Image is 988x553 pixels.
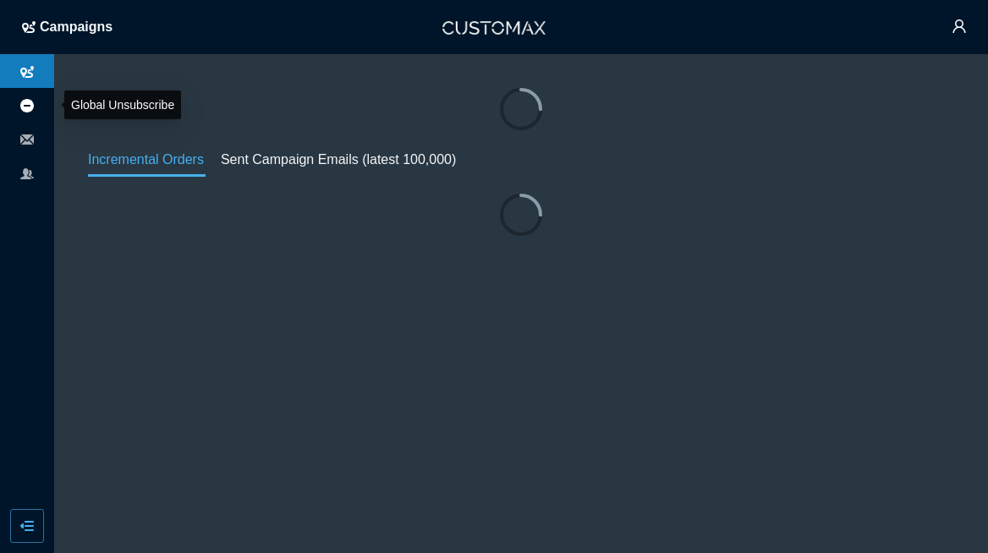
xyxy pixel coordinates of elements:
div: Incremental Orders [88,143,204,177]
button: user [942,10,976,44]
div: Sent Campaign Emails (latest 100,000) [221,143,456,177]
span: user [952,19,967,36]
img: Customax Logo [442,21,546,35]
div: Global Unsubscribe [64,90,181,119]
